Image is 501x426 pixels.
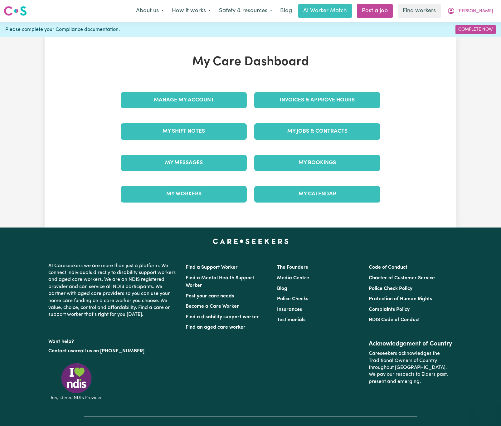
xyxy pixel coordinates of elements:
[276,4,296,18] a: Blog
[5,26,120,33] span: Please complete your Compliance documentation.
[476,401,496,421] iframe: Button to launch messaging window
[369,276,435,281] a: Charter of Customer Service
[48,362,105,401] img: Registered NDIS provider
[132,4,168,17] button: About us
[48,345,178,357] p: or
[277,265,308,270] a: The Founders
[121,155,247,171] a: My Messages
[186,315,259,320] a: Find a disability support worker
[213,239,289,244] a: Careseekers home page
[186,294,234,299] a: Post your care needs
[254,123,380,140] a: My Jobs & Contracts
[398,4,441,18] a: Find workers
[357,4,393,18] a: Post a job
[457,8,493,15] span: [PERSON_NAME]
[455,25,496,34] a: Complete Now
[277,296,308,301] a: Police Checks
[78,349,144,354] a: call us on [PHONE_NUMBER]
[186,325,246,330] a: Find an aged care worker
[369,317,420,322] a: NDIS Code of Conduct
[277,276,309,281] a: Media Centre
[254,155,380,171] a: My Bookings
[215,4,276,17] button: Safety & resources
[277,307,302,312] a: Insurances
[254,92,380,108] a: Invoices & Approve Hours
[369,286,412,291] a: Police Check Policy
[298,4,352,18] a: AI Worker Match
[48,260,178,321] p: At Careseekers we are more than just a platform. We connect individuals directly to disability su...
[117,55,384,70] h1: My Care Dashboard
[277,317,305,322] a: Testimonials
[4,4,27,18] a: Careseekers logo
[369,340,453,348] h2: Acknowledgement of Country
[254,186,380,202] a: My Calendar
[168,4,215,17] button: How it works
[369,296,432,301] a: Protection of Human Rights
[369,307,410,312] a: Complaints Policy
[443,4,497,17] button: My Account
[186,265,238,270] a: Find a Support Worker
[121,123,247,140] a: My Shift Notes
[277,286,287,291] a: Blog
[4,5,27,17] img: Careseekers logo
[186,276,254,288] a: Find a Mental Health Support Worker
[121,186,247,202] a: My Workers
[48,349,73,354] a: Contact us
[48,336,178,345] p: Want help?
[369,348,453,388] p: Careseekers acknowledges the Traditional Owners of Country throughout [GEOGRAPHIC_DATA]. We pay o...
[186,304,239,309] a: Become a Care Worker
[121,92,247,108] a: Manage My Account
[369,265,407,270] a: Code of Conduct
